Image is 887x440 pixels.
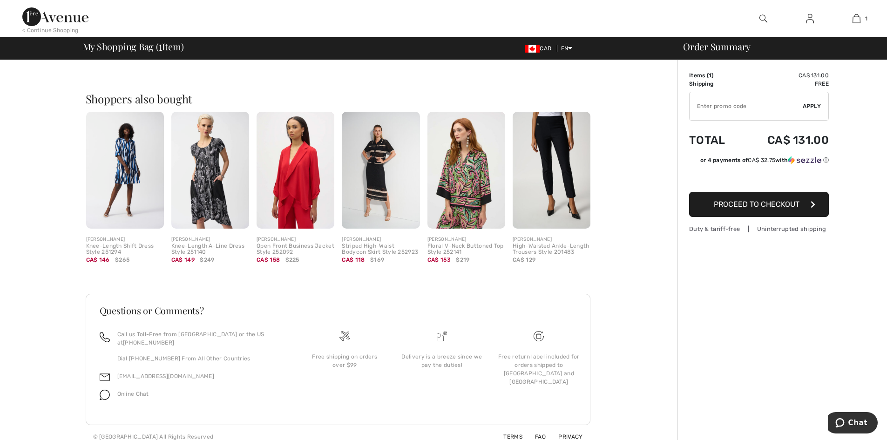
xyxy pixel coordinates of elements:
td: CA$ 131.00 [741,71,829,80]
td: Free [741,80,829,88]
input: Promo code [690,92,803,120]
span: CA$ 153 [427,257,451,263]
div: Free shipping on orders over $99 [304,352,386,369]
div: Open Front Business Jacket Style 252092 [257,243,334,256]
span: CA$ 158 [257,257,280,263]
p: Call us Toll-Free from [GEOGRAPHIC_DATA] or the US at [117,330,285,347]
h2: Shoppers also bought [86,93,598,104]
div: Striped High-Waist Bodycon Skirt Style 252923 [342,243,420,256]
a: 1 [833,13,879,24]
span: $265 [115,256,129,264]
img: Delivery is a breeze since we pay the duties! [437,331,447,341]
div: or 4 payments of with [700,156,829,164]
img: search the website [759,13,767,24]
div: < Continue Shopping [22,26,79,34]
button: Proceed to Checkout [689,192,829,217]
img: My Bag [853,13,860,24]
img: call [100,332,110,342]
div: [PERSON_NAME] [342,236,420,243]
img: Sezzle [788,156,821,164]
div: Order Summary [672,42,881,51]
a: Sign In [799,13,821,25]
img: High-Waisted Ankle-Length Trousers Style 201483 [513,112,590,229]
span: 1 [709,72,711,79]
iframe: PayPal-paypal [689,168,829,189]
span: Apply [803,102,821,110]
img: Knee-Length A-Line Dress Style 251140 [171,112,249,229]
span: CA$ 149 [171,257,195,263]
td: CA$ 131.00 [741,124,829,156]
div: [PERSON_NAME] [86,236,164,243]
span: Proceed to Checkout [714,200,799,209]
td: Items ( ) [689,71,741,80]
span: $225 [285,256,299,264]
div: Free return label included for orders shipped to [GEOGRAPHIC_DATA] and [GEOGRAPHIC_DATA] [498,352,580,386]
div: [PERSON_NAME] [427,236,505,243]
div: [PERSON_NAME] [257,236,334,243]
a: [PHONE_NUMBER] [123,339,174,346]
span: $249 [200,256,214,264]
span: 1 [865,14,867,23]
img: Free shipping on orders over $99 [534,331,544,341]
img: Knee-Length Shift Dress Style 251294 [86,112,164,229]
span: My Shopping Bag ( Item) [83,42,184,51]
img: email [100,372,110,382]
a: FAQ [524,433,546,440]
span: Online Chat [117,391,149,397]
td: Shipping [689,80,741,88]
p: Dial [PHONE_NUMBER] From All Other Countries [117,354,285,363]
img: Striped High-Waist Bodycon Skirt Style 252923 [342,112,420,229]
span: CA$ 118 [342,257,365,263]
div: Knee-Length A-Line Dress Style 251140 [171,243,249,256]
div: High-Waisted Ankle-Length Trousers Style 201483 [513,243,590,256]
div: Delivery is a breeze since we pay the duties! [401,352,483,369]
iframe: Opens a widget where you can chat to one of our agents [828,412,878,435]
span: CAD [525,45,555,52]
img: My Info [806,13,814,24]
img: Floral V-Neck Buttoned Top Style 252141 [427,112,505,229]
a: [EMAIL_ADDRESS][DOMAIN_NAME] [117,373,214,379]
span: CA$ 32.75 [748,157,775,163]
span: CA$ 146 [86,257,110,263]
div: Knee-Length Shift Dress Style 251294 [86,243,164,256]
img: chat [100,390,110,400]
div: [PERSON_NAME] [513,236,590,243]
span: CA$ 129 [513,257,535,263]
img: Open Front Business Jacket Style 252092 [257,112,334,229]
span: $219 [456,256,469,264]
div: Duty & tariff-free | Uninterrupted shipping [689,224,829,233]
img: Free shipping on orders over $99 [339,331,350,341]
span: EN [561,45,573,52]
div: Floral V-Neck Buttoned Top Style 252141 [427,243,505,256]
div: [PERSON_NAME] [171,236,249,243]
img: 1ère Avenue [22,7,88,26]
img: Canadian Dollar [525,45,540,53]
span: $169 [370,256,384,264]
td: Total [689,124,741,156]
div: or 4 payments ofCA$ 32.75withSezzle Click to learn more about Sezzle [689,156,829,168]
span: 1 [159,40,162,52]
h3: Questions or Comments? [100,306,576,315]
a: Terms [492,433,522,440]
a: Privacy [547,433,582,440]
